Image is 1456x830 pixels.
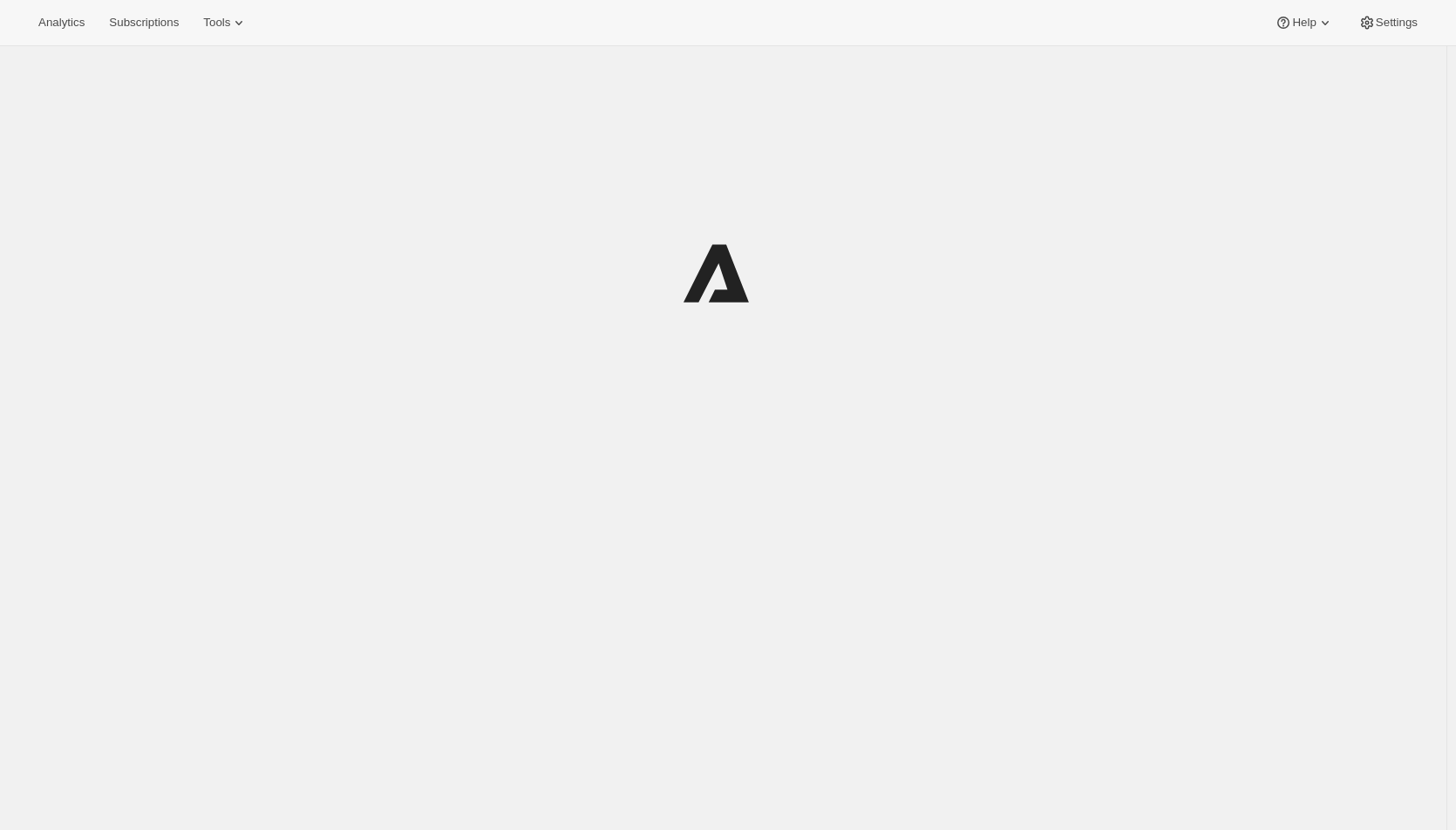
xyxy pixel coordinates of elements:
span: Help [1292,16,1316,30]
span: Tools [203,16,230,30]
button: Help [1264,10,1344,35]
span: Settings [1376,16,1418,30]
span: Analytics [38,16,85,30]
button: Subscriptions [99,10,189,35]
button: Analytics [28,10,95,35]
span: Subscriptions [109,16,179,30]
button: Settings [1348,10,1428,35]
button: Tools [193,10,258,35]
